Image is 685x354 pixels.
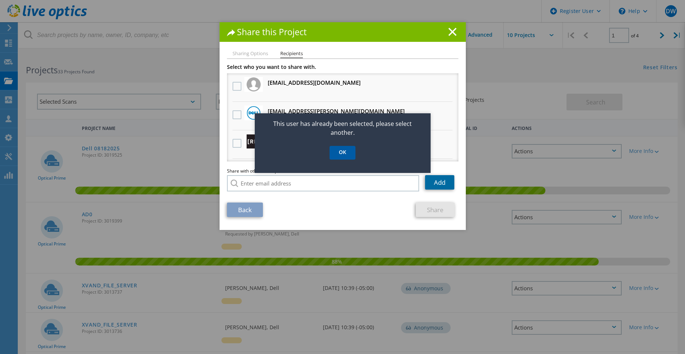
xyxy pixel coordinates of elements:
a: Add [425,175,454,190]
a: Share [416,203,455,217]
li: Sharing Options [233,51,268,57]
h3: [EMAIL_ADDRESS][DOMAIN_NAME] [268,78,361,87]
img: Logo [247,134,261,148]
img: Logo [247,77,261,91]
span: Share with other Live Optics users [227,169,458,173]
p: This user has already been selected, please select another. [255,119,431,137]
a: Back [227,203,263,217]
h3: Select who you want to share with. [227,64,458,70]
h1: Share this Project [227,28,458,36]
h3: [EMAIL_ADDRESS][PERSON_NAME][DOMAIN_NAME] [268,107,405,116]
a: OK [330,146,355,160]
img: Dell [247,106,261,120]
input: Enter email address [227,175,420,191]
li: Recipients [280,51,303,59]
